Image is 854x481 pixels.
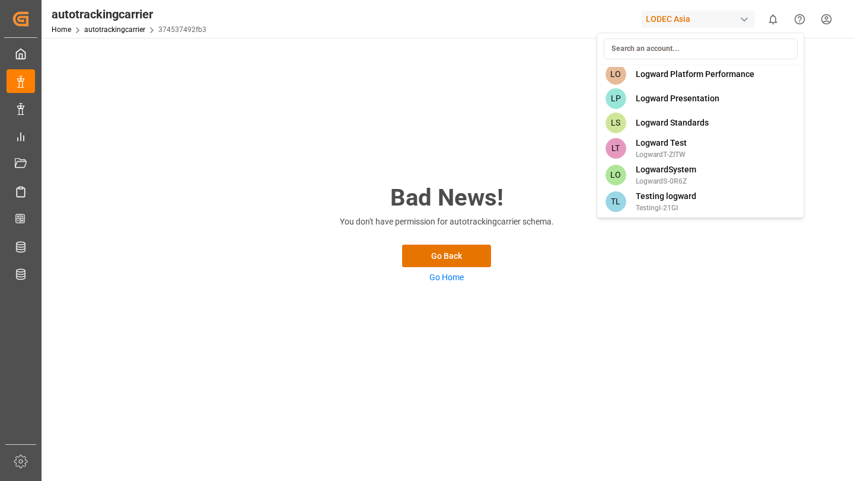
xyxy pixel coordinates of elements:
span: Logward Platform Performance [636,68,754,81]
span: Testing logward [636,190,696,203]
span: Testingl-21GI [636,203,696,213]
span: LS [606,113,626,133]
span: Logward Test [636,137,687,149]
span: LogwardS-0R6Z [636,176,696,187]
input: Search an account... [604,39,798,59]
span: LogwardT-ZITW [636,149,687,160]
span: LO [606,165,626,185]
span: LogwardSystem [636,163,696,176]
span: TL [606,191,626,212]
span: Logward Standards [636,117,709,129]
span: LP [606,88,626,109]
span: LO [606,64,626,85]
span: Logward Presentation [636,92,719,105]
span: LT [606,138,626,159]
